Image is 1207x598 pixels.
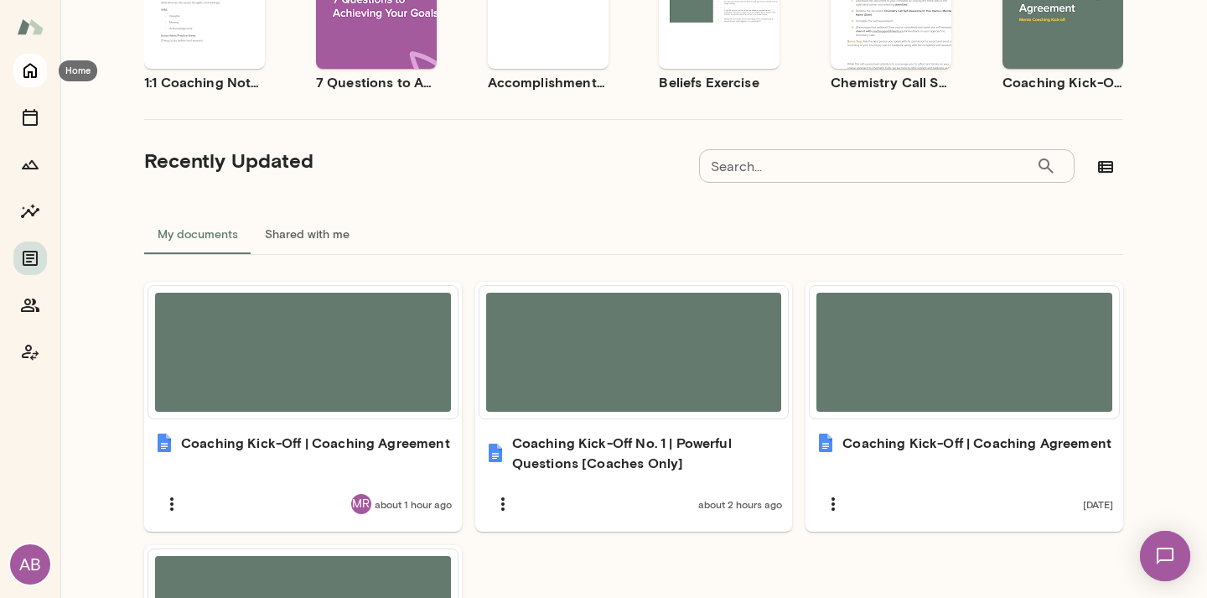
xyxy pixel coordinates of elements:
[659,72,780,92] h6: Beliefs Exercise
[13,335,47,369] button: Coach app
[842,433,1111,453] h6: Coaching Kick-Off | Coaching Agreement
[251,214,363,254] button: Shared with me
[488,72,609,92] h6: Accomplishment Tracker
[512,433,783,473] h6: Coaching Kick-Off No. 1 | Powerful Questions [Coaches Only]
[816,433,836,453] img: Coaching Kick-Off | Coaching Agreement
[13,101,47,134] button: Sessions
[351,494,371,514] div: MR
[144,214,251,254] button: My documents
[316,72,437,92] h6: 7 Questions to Achieving Your Goals
[13,54,47,87] button: Home
[1083,497,1113,511] span: [DATE]
[181,433,450,453] h6: Coaching Kick-Off | Coaching Agreement
[13,242,47,275] button: Documents
[13,148,47,181] button: Growth Plan
[144,214,1123,254] div: documents tabs
[375,497,452,511] span: about 1 hour ago
[485,443,505,463] img: Coaching Kick-Off No. 1 | Powerful Questions [Coaches Only]
[144,72,265,92] h6: 1:1 Coaching Notes
[1002,72,1123,92] h6: Coaching Kick-Off | Coaching Agreement
[10,544,50,585] div: AB
[154,433,174,453] img: Coaching Kick-Off | Coaching Agreement
[17,11,44,43] img: Mento
[144,147,313,174] h5: Recently Updated
[13,289,47,322] button: Members
[698,497,782,511] span: about 2 hours ago
[59,60,97,81] div: Home
[13,195,47,228] button: Insights
[831,72,951,92] h6: Chemistry Call Self-Assessment [Coaches only]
